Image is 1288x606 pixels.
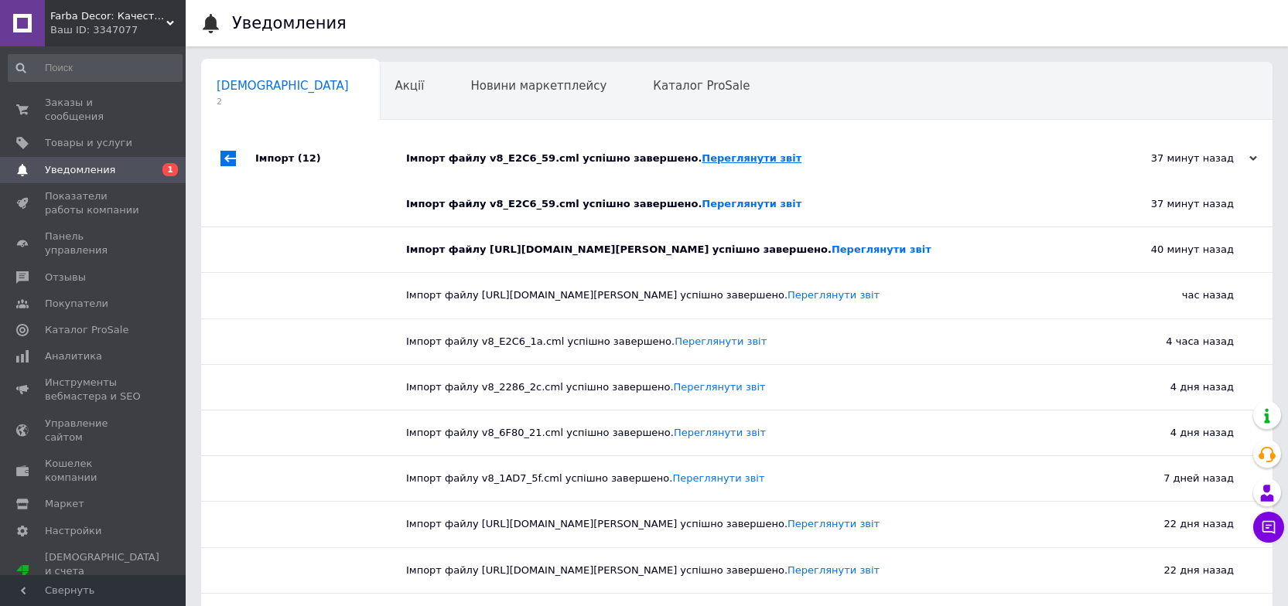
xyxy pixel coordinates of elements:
[45,550,159,593] span: [DEMOGRAPHIC_DATA] и счета
[395,79,425,93] span: Акції
[406,517,1079,531] div: Імпорт файлу [URL][DOMAIN_NAME][PERSON_NAME] успішно завершено.
[675,335,767,347] a: Переглянути звіт
[45,136,132,150] span: Товары и услуги
[1102,151,1257,165] div: 37 минут назад
[45,457,143,485] span: Кошелек компании
[1253,512,1284,543] button: Чат с покупателем
[8,54,183,82] input: Поиск
[1079,456,1273,501] div: 7 дней назад
[674,427,766,438] a: Переглянути звіт
[45,417,143,444] span: Управление сайтом
[255,135,406,182] div: Імпорт
[45,376,143,403] span: Инструменты вебмастера и SEO
[162,163,178,176] span: 1
[1079,410,1273,455] div: 4 дня назад
[787,518,880,529] a: Переглянути звіт
[672,472,764,484] a: Переглянути звіт
[470,79,606,93] span: Новини маркетплейсу
[702,152,801,164] a: Переглянути звіт
[45,349,102,363] span: Аналитика
[45,96,143,124] span: Заказы и сообщения
[674,381,766,393] a: Переглянути звіт
[406,288,1079,302] div: Імпорт файлу [URL][DOMAIN_NAME][PERSON_NAME] успішно завершено.
[45,189,143,217] span: Показатели работы компании
[406,472,1079,485] div: Імпорт файлу v8_1AD7_5f.cml успішно завершено.
[50,23,186,37] div: Ваш ID: 3347077
[232,14,347,32] h1: Уведомления
[45,497,84,511] span: Маркет
[298,152,321,164] span: (12)
[406,243,1079,257] div: Імпорт файлу [URL][DOMAIN_NAME][PERSON_NAME] успішно завершено.
[217,96,349,107] span: 2
[50,9,166,23] span: Farba Decor: Качественные краски и материалы для идеального ремонта!
[1079,365,1273,410] div: 4 дня назад
[1079,273,1273,318] div: час назад
[217,79,349,93] span: [DEMOGRAPHIC_DATA]
[406,197,1079,211] div: Імпорт файлу v8_E2C6_59.cml успішно завершено.
[45,230,143,257] span: Панель управления
[787,564,880,576] a: Переглянути звіт
[45,271,86,284] span: Отзывы
[406,151,1102,165] div: Імпорт файлу v8_E2C6_59.cml успішно завершено.
[787,289,880,301] a: Переглянути звіт
[1079,502,1273,546] div: 22 дня назад
[45,297,108,311] span: Покупатели
[653,79,750,93] span: Каталог ProSale
[406,335,1079,349] div: Імпорт файлу v8_E2C6_1a.cml успішно завершено.
[1079,548,1273,593] div: 22 дня назад
[45,323,128,337] span: Каталог ProSale
[832,243,931,255] a: Переглянути звіт
[1079,182,1273,226] div: 37 минут назад
[406,426,1079,440] div: Імпорт файлу v8_6F80_21.cml успішно завершено.
[406,563,1079,577] div: Імпорт файлу [URL][DOMAIN_NAME][PERSON_NAME] успішно завершено.
[1079,319,1273,364] div: 4 часа назад
[45,163,115,177] span: Уведомления
[45,524,101,538] span: Настройки
[406,380,1079,394] div: Імпорт файлу v8_2286_2c.cml успішно завершено.
[1079,227,1273,272] div: 40 минут назад
[702,198,801,209] a: Переглянути звіт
